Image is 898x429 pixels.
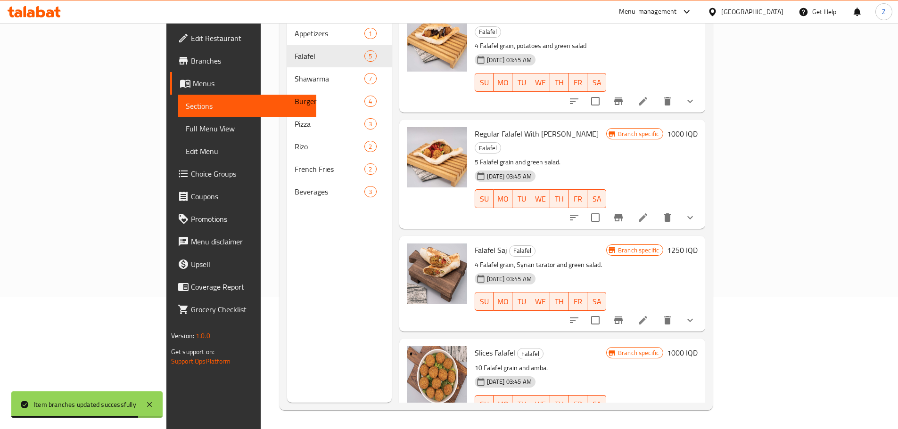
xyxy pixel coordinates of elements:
[475,189,494,208] button: SU
[171,330,194,342] span: Version:
[475,40,606,52] p: 4 Falafel grain, potatoes and green salad
[479,397,490,411] span: SU
[568,189,587,208] button: FR
[591,76,602,89] span: SA
[295,28,365,39] div: Appetizers
[475,127,599,141] span: Regular Falafel With [PERSON_NAME]
[684,315,696,326] svg: Show Choices
[287,67,392,90] div: Shawarma7
[191,32,309,44] span: Edit Restaurant
[178,95,316,117] a: Sections
[365,52,376,61] span: 5
[295,141,365,152] span: Rizo
[591,397,602,411] span: SA
[550,189,569,208] button: TH
[186,146,309,157] span: Edit Menu
[475,143,501,154] span: Falafel
[365,142,376,151] span: 2
[170,49,316,72] a: Branches
[587,73,606,92] button: SA
[475,26,501,37] span: Falafel
[475,142,501,154] div: Falafel
[191,191,309,202] span: Coupons
[516,192,527,206] span: TU
[554,76,565,89] span: TH
[679,206,701,229] button: show more
[637,315,649,326] a: Edit menu item
[170,185,316,208] a: Coupons
[497,295,509,308] span: MO
[667,127,698,140] h6: 1000 IQD
[531,395,550,414] button: WE
[170,253,316,275] a: Upsell
[479,295,490,308] span: SU
[516,76,527,89] span: TU
[637,96,649,107] a: Edit menu item
[475,73,494,92] button: SU
[407,11,467,72] img: Mixed Falafel With Hajari Samoon
[550,292,569,311] button: TH
[364,186,376,197] div: items
[563,90,585,113] button: sort-choices
[679,309,701,332] button: show more
[531,292,550,311] button: WE
[287,135,392,158] div: Rizo2
[684,212,696,223] svg: Show Choices
[295,163,365,175] span: French Fries
[365,97,376,106] span: 4
[568,73,587,92] button: FR
[170,208,316,230] a: Promotions
[512,395,531,414] button: TU
[191,168,309,179] span: Choice Groups
[170,275,316,298] a: Coverage Report
[191,55,309,66] span: Branches
[512,292,531,311] button: TU
[614,130,663,138] span: Branch specific
[483,275,536,283] span: [DATE] 03:45 AM
[656,309,679,332] button: delete
[475,346,515,360] span: Slices Falafel
[365,165,376,174] span: 2
[287,90,392,113] div: Burger4
[407,346,467,406] img: Slices Falafel
[287,45,392,67] div: Falafel5
[295,186,365,197] span: Beverages
[295,73,365,84] span: Shawarma
[509,245,536,257] div: Falafel
[193,78,309,89] span: Menus
[364,96,376,107] div: items
[475,243,507,257] span: Falafel Saj
[667,243,698,257] h6: 1250 IQD
[178,117,316,140] a: Full Menu View
[295,118,365,130] div: Pizza
[591,192,602,206] span: SA
[531,73,550,92] button: WE
[170,72,316,95] a: Menus
[364,141,376,152] div: items
[170,162,316,185] a: Choice Groups
[365,120,376,129] span: 3
[550,73,569,92] button: TH
[607,309,630,332] button: Branch-specific-item
[178,140,316,162] a: Edit Menu
[170,298,316,321] a: Grocery Checklist
[535,192,546,206] span: WE
[882,7,886,17] span: Z
[516,397,527,411] span: TU
[479,76,490,89] span: SU
[510,245,535,256] span: Falafel
[535,76,546,89] span: WE
[667,346,698,359] h6: 1000 IQD
[494,73,512,92] button: MO
[516,295,527,308] span: TU
[572,192,584,206] span: FR
[518,348,543,359] span: Falafel
[475,292,494,311] button: SU
[287,22,392,45] div: Appetizers1
[572,397,584,411] span: FR
[295,50,365,62] div: Falafel
[170,27,316,49] a: Edit Restaurant
[171,355,231,367] a: Support.OpsPlatform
